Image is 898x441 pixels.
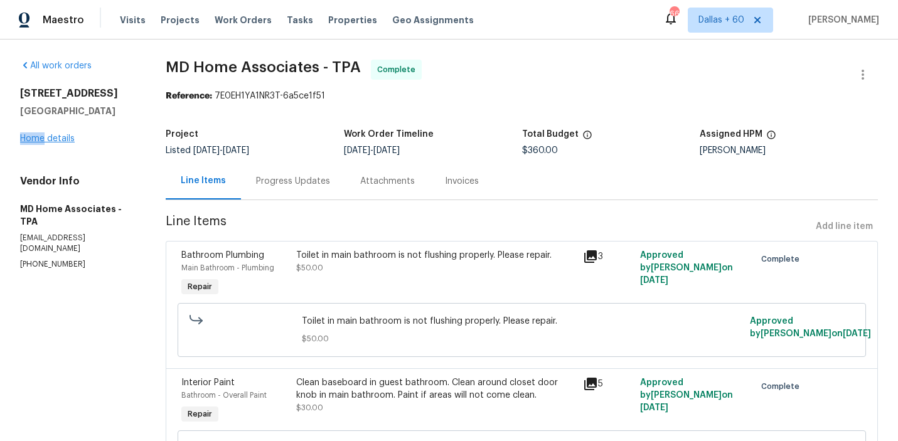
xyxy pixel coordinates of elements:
h5: Total Budget [522,130,579,139]
span: Geo Assignments [392,14,474,26]
span: Bathroom Plumbing [181,251,264,260]
span: Projects [161,14,200,26]
span: Dallas + 60 [698,14,744,26]
span: Toilet in main bathroom is not flushing properly. Please repair. [302,315,742,327]
span: Work Orders [215,14,272,26]
span: Complete [761,253,804,265]
span: [DATE] [373,146,400,155]
h5: [GEOGRAPHIC_DATA] [20,105,136,117]
h5: Project [166,130,198,139]
div: [PERSON_NAME] [700,146,878,155]
span: Properties [328,14,377,26]
h5: MD Home Associates - TPA [20,203,136,228]
div: Clean baseboard in guest bathroom. Clean around closet door knob in main bathroom. Paint if areas... [296,376,575,401]
span: $30.00 [296,404,323,412]
span: Maestro [43,14,84,26]
h2: [STREET_ADDRESS] [20,87,136,100]
p: [EMAIL_ADDRESS][DOMAIN_NAME] [20,233,136,254]
span: Listed [166,146,249,155]
span: Bathroom - Overall Paint [181,391,267,399]
div: 5 [583,376,633,391]
span: $360.00 [522,146,558,155]
div: Line Items [181,174,226,187]
span: Repair [183,408,217,420]
div: 3 [583,249,633,264]
b: Reference: [166,92,212,100]
p: [PHONE_NUMBER] [20,259,136,270]
span: [DATE] [843,329,871,338]
span: Interior Paint [181,378,235,387]
span: The hpm assigned to this work order. [766,130,776,146]
span: Tasks [287,16,313,24]
span: Line Items [166,215,811,238]
div: Toilet in main bathroom is not flushing properly. Please repair. [296,249,575,262]
a: Home details [20,134,75,143]
span: MD Home Associates - TPA [166,60,361,75]
span: Main Bathroom - Plumbing [181,264,274,272]
span: [DATE] [193,146,220,155]
span: Approved by [PERSON_NAME] on [640,378,733,412]
span: - [193,146,249,155]
span: Complete [761,380,804,393]
span: Visits [120,14,146,26]
span: $50.00 [296,264,323,272]
span: [DATE] [344,146,370,155]
div: Invoices [445,175,479,188]
h5: Assigned HPM [700,130,762,139]
h4: Vendor Info [20,175,136,188]
span: [DATE] [640,276,668,285]
span: [PERSON_NAME] [803,14,879,26]
div: Progress Updates [256,175,330,188]
div: Attachments [360,175,415,188]
a: All work orders [20,61,92,70]
span: [DATE] [640,403,668,412]
span: [DATE] [223,146,249,155]
div: 662 [670,8,678,20]
span: Approved by [PERSON_NAME] on [640,251,733,285]
span: Repair [183,280,217,293]
span: $50.00 [302,332,742,345]
span: Complete [377,63,420,76]
span: - [344,146,400,155]
h5: Work Order Timeline [344,130,434,139]
span: Approved by [PERSON_NAME] on [750,317,871,338]
div: 7E0EH1YA1NR3T-6a5ce1f51 [166,90,878,102]
span: The total cost of line items that have been proposed by Opendoor. This sum includes line items th... [582,130,592,146]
